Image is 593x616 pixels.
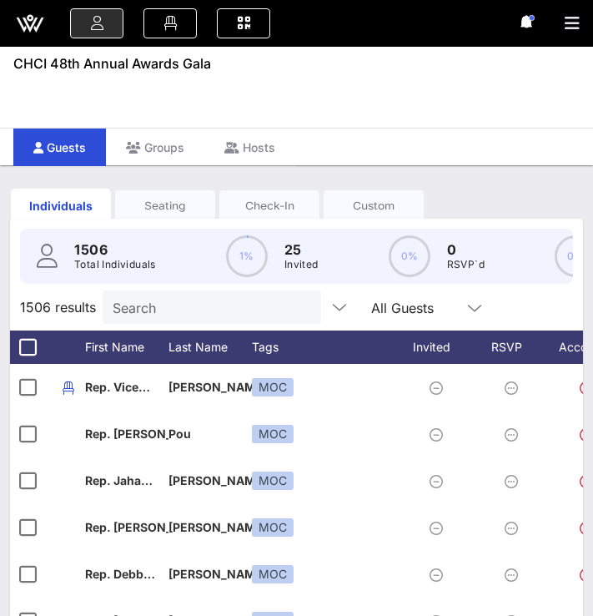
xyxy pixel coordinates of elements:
p: 0 [447,240,485,260]
p: Rep. Vice… [85,364,168,411]
div: Last Name [168,331,252,364]
div: Seating [115,198,215,214]
div: All Guests [361,290,495,324]
p: Invited [284,256,319,273]
div: Hosts [204,129,295,166]
p: [PERSON_NAME] [168,457,252,504]
p: Rep. Jaha… [85,457,168,504]
span: 1506 results [20,297,96,317]
p: RSVP`d [447,256,485,273]
div: MOC [252,472,294,490]
p: 1506 [74,240,156,260]
p: [PERSON_NAME] [168,504,252,551]
div: Check-In [219,198,319,214]
p: Rep. [PERSON_NAME]… [85,504,168,551]
div: MOC [252,378,294,396]
p: Rep. [PERSON_NAME]… [85,411,168,457]
span: CHCI 48th Annual Awards Gala [13,53,211,73]
p: [PERSON_NAME] [168,364,252,411]
div: MOC [252,425,294,443]
div: First Name [85,331,168,364]
div: MOC [252,518,294,537]
div: Guests [13,129,106,166]
div: RSVP [485,331,544,364]
div: Individuals [11,197,111,215]
div: Tags [252,331,394,364]
p: Rep. Debb… [85,551,168,598]
p: Pou [168,411,252,457]
p: 25 [284,240,319,260]
div: Custom [324,198,424,214]
div: Invited [394,331,485,364]
div: MOC [252,565,294,583]
div: Groups [106,129,204,166]
p: [PERSON_NAME]… [168,551,252,598]
div: All Guests [371,300,434,316]
p: Total Individuals [74,256,156,273]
